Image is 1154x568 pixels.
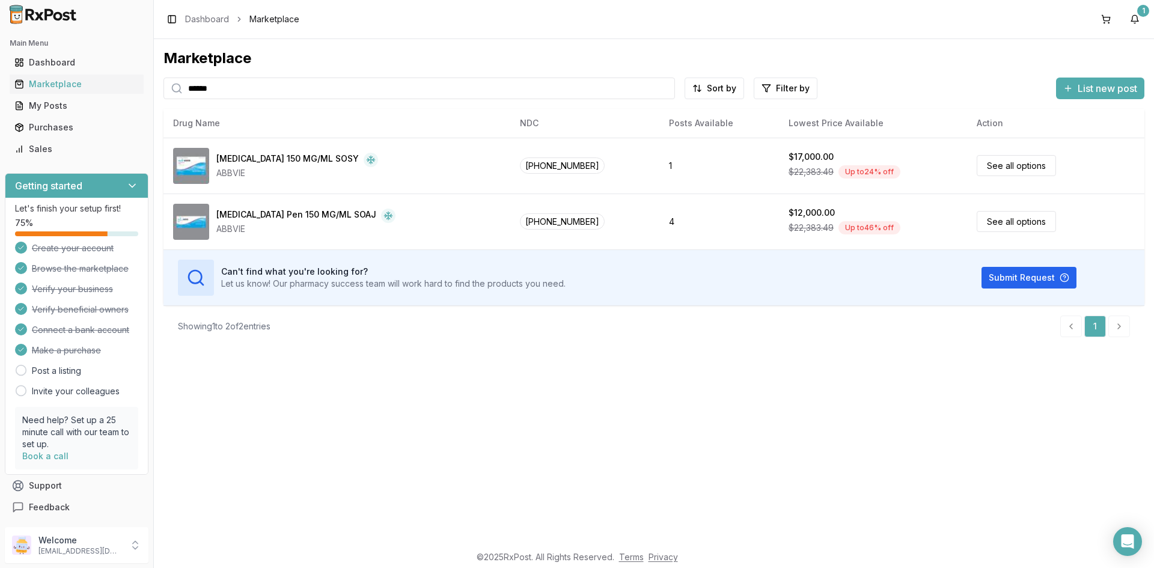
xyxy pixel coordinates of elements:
[10,73,144,95] a: Marketplace
[10,95,144,117] a: My Posts
[659,109,779,138] th: Posts Available
[789,222,834,234] span: $22,383.49
[38,546,122,556] p: [EMAIL_ADDRESS][DOMAIN_NAME]
[32,324,129,336] span: Connect a bank account
[838,221,900,234] div: Up to 46 % off
[5,118,148,137] button: Purchases
[659,138,779,194] td: 1
[32,365,81,377] a: Post a listing
[1137,5,1149,17] div: 1
[32,304,129,316] span: Verify beneficial owners
[5,496,148,518] button: Feedback
[216,167,378,179] div: ABBVIE
[216,209,376,223] div: [MEDICAL_DATA] Pen 150 MG/ML SOAJ
[967,109,1144,138] th: Action
[32,385,120,397] a: Invite your colleagues
[5,139,148,159] button: Sales
[32,263,129,275] span: Browse the marketplace
[5,96,148,115] button: My Posts
[779,109,967,138] th: Lowest Price Available
[14,78,139,90] div: Marketplace
[14,56,139,69] div: Dashboard
[1113,527,1142,556] div: Open Intercom Messenger
[14,100,139,112] div: My Posts
[977,155,1056,176] a: See all options
[15,217,33,229] span: 75 %
[10,138,144,160] a: Sales
[10,117,144,138] a: Purchases
[754,78,817,99] button: Filter by
[15,179,82,193] h3: Getting started
[32,283,113,295] span: Verify your business
[707,82,736,94] span: Sort by
[1084,316,1106,337] a: 1
[5,5,82,24] img: RxPost Logo
[249,13,299,25] span: Marketplace
[5,475,148,496] button: Support
[173,148,209,184] img: Skyrizi 150 MG/ML SOSY
[10,38,144,48] h2: Main Menu
[977,211,1056,232] a: See all options
[1056,78,1144,99] button: List new post
[685,78,744,99] button: Sort by
[185,13,229,25] a: Dashboard
[216,223,395,235] div: ABBVIE
[15,203,138,215] p: Let's finish your setup first!
[789,207,835,219] div: $12,000.00
[1060,316,1130,337] nav: pagination
[520,157,605,174] span: [PHONE_NUMBER]
[22,451,69,461] a: Book a call
[29,501,70,513] span: Feedback
[659,194,779,249] td: 4
[14,143,139,155] div: Sales
[221,278,566,290] p: Let us know! Our pharmacy success team will work hard to find the products you need.
[38,534,122,546] p: Welcome
[14,121,139,133] div: Purchases
[838,165,900,179] div: Up to 24 % off
[10,52,144,73] a: Dashboard
[216,153,359,167] div: [MEDICAL_DATA] 150 MG/ML SOSY
[649,552,678,562] a: Privacy
[520,213,605,230] span: [PHONE_NUMBER]
[178,320,270,332] div: Showing 1 to 2 of 2 entries
[619,552,644,562] a: Terms
[789,151,834,163] div: $17,000.00
[173,204,209,240] img: Skyrizi Pen 150 MG/ML SOAJ
[163,109,510,138] th: Drug Name
[32,242,114,254] span: Create your account
[776,82,810,94] span: Filter by
[5,75,148,94] button: Marketplace
[1078,81,1137,96] span: List new post
[22,414,131,450] p: Need help? Set up a 25 minute call with our team to set up.
[982,267,1076,289] button: Submit Request
[510,109,659,138] th: NDC
[12,536,31,555] img: User avatar
[789,166,834,178] span: $22,383.49
[163,49,1144,68] div: Marketplace
[1056,84,1144,96] a: List new post
[5,53,148,72] button: Dashboard
[221,266,566,278] h3: Can't find what you're looking for?
[32,344,101,356] span: Make a purchase
[1125,10,1144,29] button: 1
[185,13,299,25] nav: breadcrumb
